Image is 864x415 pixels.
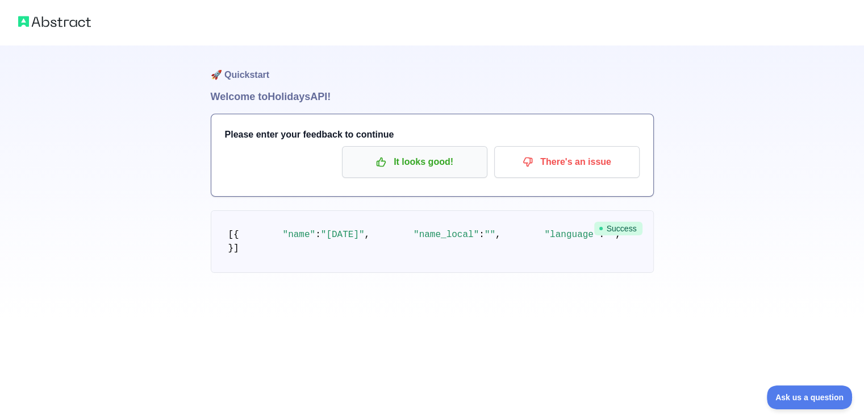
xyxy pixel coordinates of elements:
span: : [315,230,321,240]
span: , [495,230,501,240]
img: Abstract logo [18,14,91,30]
h1: 🚀 Quickstart [211,45,654,89]
span: : [479,230,485,240]
button: There's an issue [494,146,640,178]
h3: Please enter your feedback to continue [225,128,640,142]
span: "name" [283,230,316,240]
h1: Welcome to Holidays API! [211,89,654,105]
span: "name_local" [414,230,479,240]
span: Success [594,222,642,235]
span: "" [485,230,495,240]
span: "language" [544,230,599,240]
span: , [365,230,370,240]
p: There's an issue [503,152,631,172]
button: It looks good! [342,146,487,178]
span: [ [228,230,234,240]
p: It looks good! [350,152,479,172]
span: "[DATE]" [321,230,365,240]
iframe: Toggle Customer Support [767,385,853,409]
